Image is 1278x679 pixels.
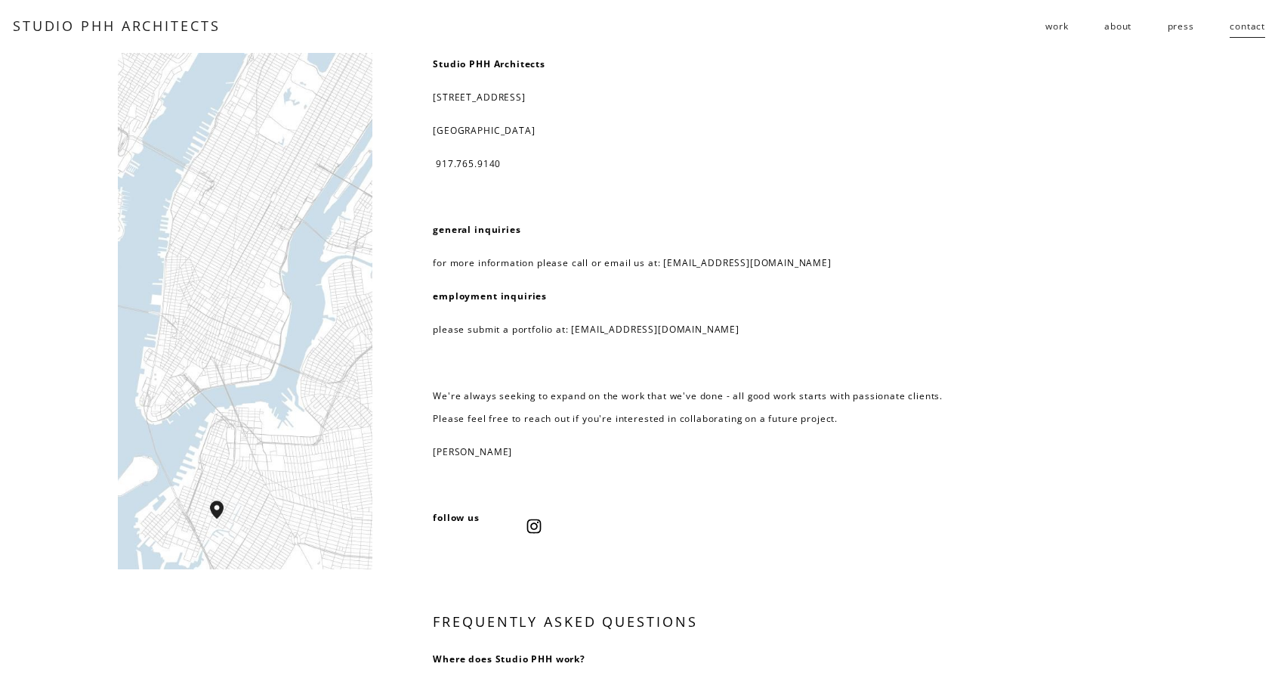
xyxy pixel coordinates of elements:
p: for more information please call or email us at: [EMAIL_ADDRESS][DOMAIN_NAME] [433,252,950,274]
p: [GEOGRAPHIC_DATA] [433,119,950,142]
a: Instagram [526,519,542,534]
strong: follow us [433,511,480,524]
span: work [1045,15,1068,38]
a: press [1168,14,1194,39]
h3: FREQUENTLY ASKED QUESTIONS [433,612,950,631]
a: about [1104,14,1131,39]
p: [PERSON_NAME] [433,441,950,464]
a: contact [1230,14,1265,39]
p: We're always seeking to expand on the work that we've done - all good work starts with passionate... [433,385,950,430]
p: [STREET_ADDRESS] [433,86,950,109]
a: STUDIO PHH ARCHITECTS [13,17,221,35]
strong: Where does Studio PHH work? [433,653,585,665]
a: folder dropdown [1045,14,1068,39]
p: please submit a portfolio at: [EMAIL_ADDRESS][DOMAIN_NAME] [433,318,950,341]
strong: employment inquiries [433,290,547,302]
p: 917.765.9140 [433,153,950,175]
strong: Studio PHH Architects [433,57,545,70]
strong: general inquiries [433,223,520,236]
